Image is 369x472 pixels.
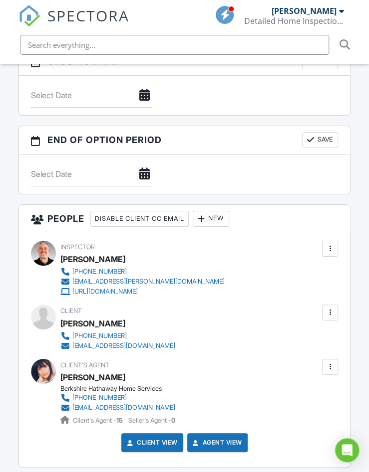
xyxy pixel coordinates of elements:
a: [PHONE_NUMBER] [60,393,175,403]
button: Save [302,132,338,148]
span: Client's Agent - [73,417,124,424]
a: [PHONE_NUMBER] [60,331,175,341]
div: [EMAIL_ADDRESS][PERSON_NAME][DOMAIN_NAME] [72,278,225,286]
span: Inspector [60,243,95,251]
div: [PERSON_NAME] [60,252,125,267]
div: [PERSON_NAME] [60,316,125,331]
div: [PHONE_NUMBER] [72,332,127,340]
input: Search everything... [20,35,329,55]
a: [EMAIL_ADDRESS][DOMAIN_NAME] [60,403,175,413]
div: [EMAIL_ADDRESS][DOMAIN_NAME] [72,404,175,412]
input: Select Date [31,83,152,108]
a: [PHONE_NUMBER] [60,267,225,277]
a: [PERSON_NAME] [60,370,125,385]
span: End of Option Period [47,133,162,147]
div: Detailed Home Inspections, LLC [244,16,344,26]
strong: 15 [116,417,123,424]
span: Client [60,307,82,315]
img: The Best Home Inspection Software - Spectora [18,5,40,27]
div: Disable Client CC Email [90,211,189,227]
a: [URL][DOMAIN_NAME] [60,287,225,297]
input: Select Date [31,162,152,186]
span: Client's Agent [60,361,109,369]
span: SPECTORA [47,5,129,26]
a: Agent View [191,438,242,448]
div: [EMAIL_ADDRESS][DOMAIN_NAME] [72,342,175,350]
h3: People [19,205,350,233]
div: New [193,211,229,227]
div: [PHONE_NUMBER] [72,394,127,402]
div: Open Intercom Messenger [335,438,359,462]
div: Berkshire Hathaway Home Services [60,385,183,393]
div: [URL][DOMAIN_NAME] [72,288,138,296]
a: SPECTORA [18,13,129,34]
a: [EMAIL_ADDRESS][PERSON_NAME][DOMAIN_NAME] [60,277,225,287]
a: Client View [125,438,178,448]
div: [PHONE_NUMBER] [72,268,127,276]
strong: 0 [171,417,175,424]
div: [PERSON_NAME] [272,6,337,16]
span: Seller's Agent - [128,417,175,424]
a: [EMAIL_ADDRESS][DOMAIN_NAME] [60,341,175,351]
